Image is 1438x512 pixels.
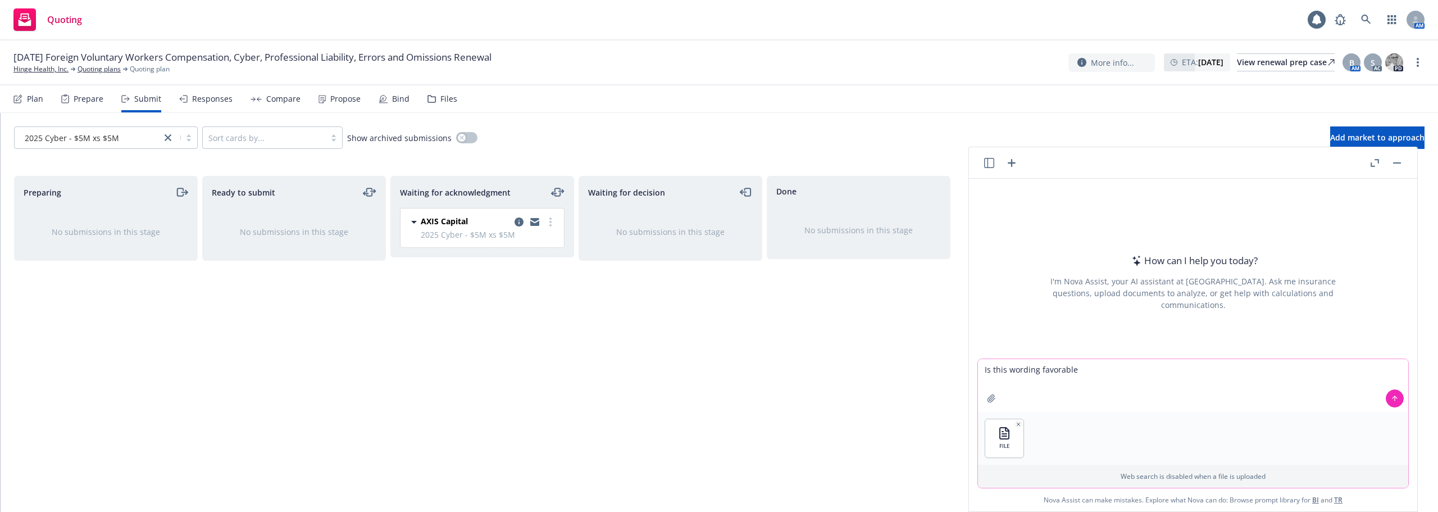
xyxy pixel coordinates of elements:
img: photo [1385,53,1403,71]
span: More info... [1091,57,1134,69]
div: I'm Nova Assist, your AI assistant at [GEOGRAPHIC_DATA]. Ask me insurance questions, upload docum... [1035,275,1351,311]
strong: [DATE] [1198,57,1223,67]
div: No submissions in this stage [33,226,179,238]
a: Quoting plans [78,64,121,74]
span: FILE [999,442,1010,450]
a: moveLeft [739,185,753,199]
div: Propose [330,94,361,103]
span: Add market to approach [1330,132,1425,143]
div: Files [440,94,457,103]
span: Ready to submit [212,187,275,198]
span: [DATE] Foreign Voluntary Workers Compensation, Cyber, Professional Liability, Errors and Omission... [13,51,492,64]
a: Hinge Health, Inc. [13,64,69,74]
span: Done [776,185,797,197]
div: Prepare [74,94,103,103]
span: Waiting for decision [588,187,665,198]
a: copy logging email [512,215,526,229]
div: View renewal prep case [1237,54,1335,71]
a: moveLeftRight [551,185,565,199]
span: 2025 Cyber - $5M xs $5M [421,229,557,241]
p: Web search is disabled when a file is uploaded [985,472,1401,481]
div: Plan [27,94,43,103]
span: Preparing [24,187,61,198]
span: 2025 Cyber - $5M xs $5M [20,132,156,144]
div: Compare [266,94,301,103]
div: No submissions in this stage [597,226,744,238]
a: View renewal prep case [1237,53,1335,71]
div: No submissions in this stage [785,224,932,236]
div: How can I help you today? [1128,253,1258,268]
a: BI [1312,495,1319,505]
textarea: Is this wording favorable [978,359,1408,412]
a: moveRight [175,185,188,199]
a: Search [1355,8,1377,31]
a: Switch app [1381,8,1403,31]
a: Quoting [9,4,87,35]
a: moveLeftRight [363,185,376,199]
span: Show archived submissions [347,132,452,144]
span: Quoting [47,15,82,24]
a: TR [1334,495,1343,505]
span: 2025 Cyber - $5M xs $5M [25,132,119,144]
a: copy logging email [528,215,541,229]
div: Submit [134,94,161,103]
span: Quoting plan [130,64,170,74]
button: More info... [1068,53,1155,72]
a: more [1411,56,1425,69]
a: more [544,215,557,229]
div: Bind [392,94,409,103]
div: Responses [192,94,233,103]
span: Waiting for acknowledgment [400,187,511,198]
span: ETA : [1182,56,1223,68]
button: FILE [985,419,1023,457]
a: Report a Bug [1329,8,1351,31]
span: B [1349,57,1354,69]
div: No submissions in this stage [221,226,367,238]
span: AXIS Capital [421,215,468,227]
span: S [1371,57,1375,69]
a: close [161,131,175,144]
span: Nova Assist can make mistakes. Explore what Nova can do: Browse prompt library for and [973,488,1413,511]
button: Add market to approach [1330,126,1425,149]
